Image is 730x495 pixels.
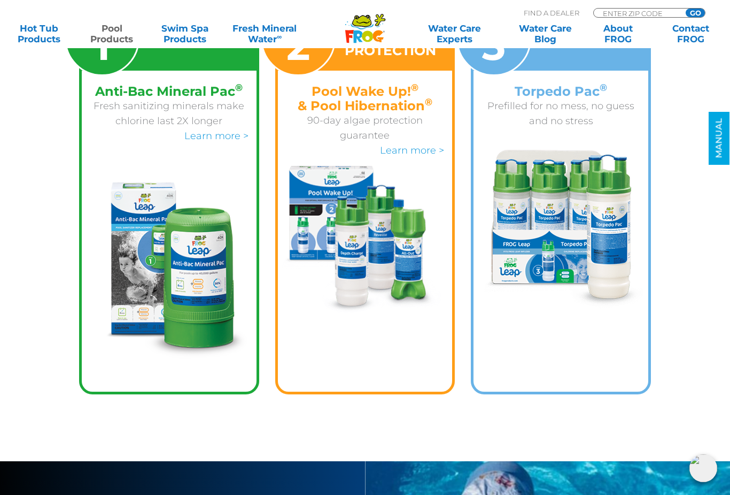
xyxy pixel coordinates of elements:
a: Water CareBlog [517,23,573,44]
a: Swim SpaProducts [157,23,213,44]
sup: ® [411,82,418,94]
h4: Anti-Bac Mineral Pac [90,84,248,98]
input: GO [686,9,705,17]
a: Learn more > [380,144,444,156]
h4: Torpedo Pac [482,84,640,98]
sup: ∞ [277,33,282,41]
p: step [482,11,506,66]
img: frog-leap-step-2 [278,166,453,314]
a: ContactFROG [663,23,719,44]
p: Find A Dealer [524,8,579,18]
p: 90-day algae protection guarantee [286,113,445,143]
img: openIcon [689,454,717,482]
a: Hot TubProducts [11,23,67,44]
a: MANUAL [709,112,729,165]
sup: ® [425,96,432,108]
p: step [286,11,310,66]
p: step [92,11,113,66]
p: Fresh sanitizing minerals make chlorine last 2X longer [90,98,248,128]
h4: Pool Wake Up! & Pool Hibernation [286,84,445,113]
a: Learn more > [184,130,248,142]
p: Prefilled for no mess, no guess and no stress [482,98,640,128]
sup: ® [235,82,243,94]
a: AboutFROG [590,23,647,44]
img: 40K_AntiBacMineral_BOX-PAC [82,165,257,378]
sup: ® [600,82,607,94]
a: PoolProducts [83,23,140,44]
a: Fresh MineralWater∞ [229,23,300,44]
input: Zip Code Form [602,9,674,18]
img: frog-leap-step-3 [478,150,644,308]
a: Water CareExperts [408,23,500,44]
